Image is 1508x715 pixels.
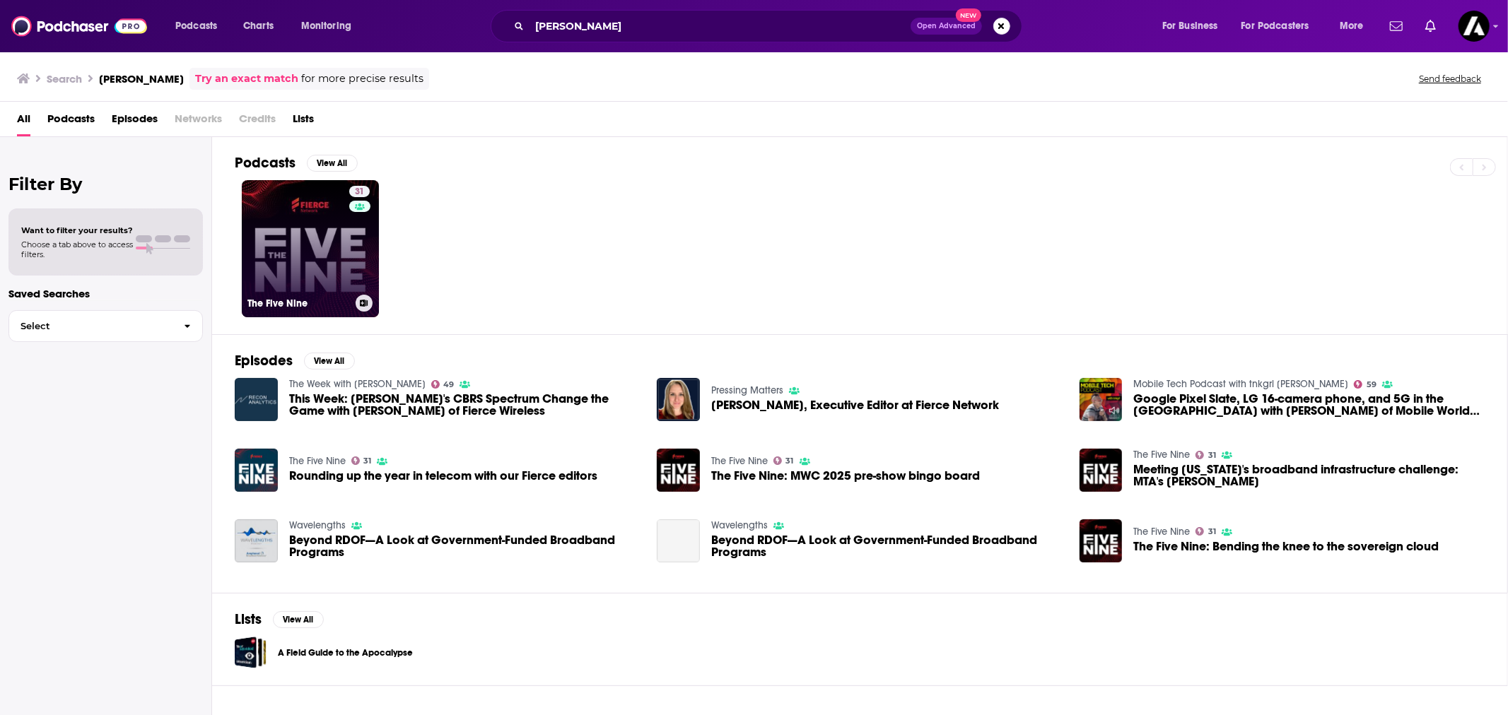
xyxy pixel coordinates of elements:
a: 31 [351,456,372,465]
img: The Five Nine: Bending the knee to the sovereign cloud [1080,519,1123,562]
a: The Five Nine [1133,449,1190,461]
h2: Lists [235,610,262,628]
img: Rounding up the year in telecom with our Fierce editors [235,449,278,492]
a: Lists [293,107,314,136]
span: 31 [355,185,364,199]
img: The Five Nine: MWC 2025 pre-show bingo board [657,449,700,492]
button: View All [304,353,355,370]
span: More [1340,16,1364,36]
a: Charts [234,15,282,37]
a: Episodes [112,107,158,136]
a: ListsView All [235,610,324,628]
span: 49 [443,382,454,388]
h2: Episodes [235,352,293,370]
a: This Week: Will Cable's CBRS Spectrum Change the Game with Diana Goovaerts of Fierce Wireless [289,393,641,417]
span: Open Advanced [917,23,976,30]
p: Saved Searches [8,287,203,300]
a: Podcasts [47,107,95,136]
img: User Profile [1459,11,1490,42]
a: The Five Nine [711,455,768,467]
span: Monitoring [301,16,351,36]
button: open menu [165,15,235,37]
a: The Five Nine [289,455,346,467]
a: 49 [431,380,455,389]
span: For Podcasters [1241,16,1309,36]
h2: Filter By [8,174,203,194]
button: Select [8,310,203,342]
img: Beyond RDOF—A Look at Government-Funded Broadband Programs [235,519,278,562]
span: New [956,8,981,22]
a: 31 [773,456,794,465]
img: Google Pixel Slate, LG 16-camera phone, and 5G in the US with Diana Goovaerts of Mobile World Live [1080,378,1123,421]
a: Meeting Alaska's broadband infrastructure challenge: MTA's Jessica Gilbert [1080,449,1123,492]
span: 31 [786,458,794,464]
a: 31 [1196,451,1216,459]
a: Meeting Alaska's broadband infrastructure challenge: MTA's Jessica Gilbert [1133,463,1485,487]
button: View All [307,155,358,172]
a: All [17,107,30,136]
a: Show notifications dropdown [1420,14,1442,38]
a: Beyond RDOF—A Look at Government-Funded Broadband Programs [657,519,700,562]
span: [PERSON_NAME], Executive Editor at Fierce Network [711,399,999,411]
a: Wavelengths [711,519,768,531]
button: Show profile menu [1459,11,1490,42]
button: open menu [1330,15,1381,37]
a: The Five Nine: MWC 2025 pre-show bingo board [711,470,980,482]
a: Beyond RDOF—A Look at Government-Funded Broadband Programs [711,534,1063,558]
a: 31The Five Nine [242,180,379,317]
h3: The Five Nine [247,297,350,309]
div: Search podcasts, credits, & more... [504,10,1036,42]
span: for more precise results [301,71,423,87]
span: 31 [1208,452,1216,459]
a: Diana Goovaerts, Executive Editor at Fierce Network [711,399,999,411]
button: open menu [291,15,370,37]
img: Diana Goovaerts, Executive Editor at Fierce Network [657,378,700,421]
a: The Five Nine [1133,526,1190,538]
input: Search podcasts, credits, & more... [530,15,911,37]
span: Credits [239,107,276,136]
span: For Business [1162,16,1218,36]
span: Google Pixel Slate, LG 16-camera phone, and 5G in the [GEOGRAPHIC_DATA] with [PERSON_NAME] of Mob... [1133,393,1485,417]
a: A Field Guide to the Apocalypse [235,637,267,668]
a: Show notifications dropdown [1384,14,1408,38]
button: open menu [1152,15,1236,37]
a: 31 [1196,527,1216,536]
h3: Search [47,72,82,85]
h2: Podcasts [235,154,296,172]
img: Podchaser - Follow, Share and Rate Podcasts [11,13,147,40]
span: Logged in as AxicomUK [1459,11,1490,42]
a: 31 [349,186,370,197]
span: Want to filter your results? [21,225,133,235]
a: The Five Nine: Bending the knee to the sovereign cloud [1133,540,1439,552]
img: This Week: Will Cable's CBRS Spectrum Change the Game with Diana Goovaerts of Fierce Wireless [235,378,278,421]
a: PodcastsView All [235,154,358,172]
a: Pressing Matters [711,384,783,396]
span: 31 [1208,528,1216,535]
h3: [PERSON_NAME] [99,72,184,85]
a: Try an exact match [195,71,298,87]
span: Select [9,321,173,331]
a: 59 [1354,380,1377,389]
span: Podcasts [175,16,217,36]
span: Charts [243,16,274,36]
span: 59 [1367,382,1377,388]
button: Open AdvancedNew [911,18,982,35]
a: A Field Guide to the Apocalypse [278,645,413,661]
a: The Week with Roger [289,378,426,390]
a: Rounding up the year in telecom with our Fierce editors [289,470,597,482]
button: Send feedback [1415,73,1485,85]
